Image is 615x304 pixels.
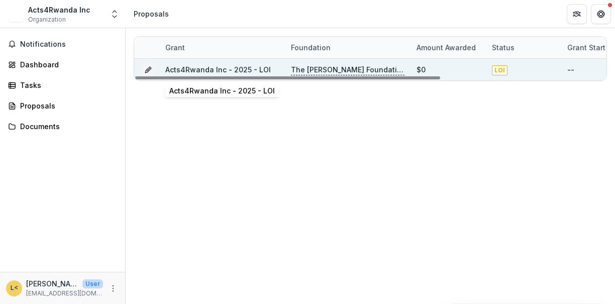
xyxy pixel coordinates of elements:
div: Proposals [20,100,113,111]
div: Foundation [285,37,411,58]
div: Grant [159,42,191,53]
nav: breadcrumb [130,7,173,21]
button: More [107,282,119,294]
div: Proposals [134,9,169,19]
div: Amount awarded [411,37,486,58]
p: [PERSON_NAME] <[EMAIL_ADDRESS][DOMAIN_NAME]> [26,278,78,289]
div: -- [567,64,574,75]
button: Get Help [591,4,611,24]
p: The [PERSON_NAME] Foundation [291,64,404,75]
div: Grant start [561,42,611,53]
button: Notifications [4,36,121,52]
a: Dashboard [4,56,121,73]
a: Tasks [4,77,121,93]
div: Acts4Rwanda Inc [28,5,90,15]
a: Proposals [4,97,121,114]
div: Dashboard [20,59,113,70]
span: Organization [28,15,66,24]
div: $0 [417,64,426,75]
p: User [82,279,103,288]
span: LOI [492,65,507,75]
div: Status [486,42,521,53]
div: Grant [159,37,285,58]
button: Partners [567,4,587,24]
div: Foundation [285,42,337,53]
button: Open entity switcher [108,4,122,24]
div: Tasks [20,80,113,90]
div: Lily Scarlett <lily@acts4rwanda.org> [11,285,18,291]
p: [EMAIL_ADDRESS][DOMAIN_NAME] [26,289,103,298]
div: Amount awarded [411,42,482,53]
button: Grant 14192ead-01ef-4982-b40f-9e99dba6e248 [140,62,156,78]
a: Documents [4,118,121,135]
div: Status [486,37,561,58]
span: Notifications [20,40,117,49]
div: Documents [20,121,113,132]
a: Acts4Rwanda Inc - 2025 - LOI [165,65,271,74]
img: Acts4Rwanda Inc [8,6,24,22]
